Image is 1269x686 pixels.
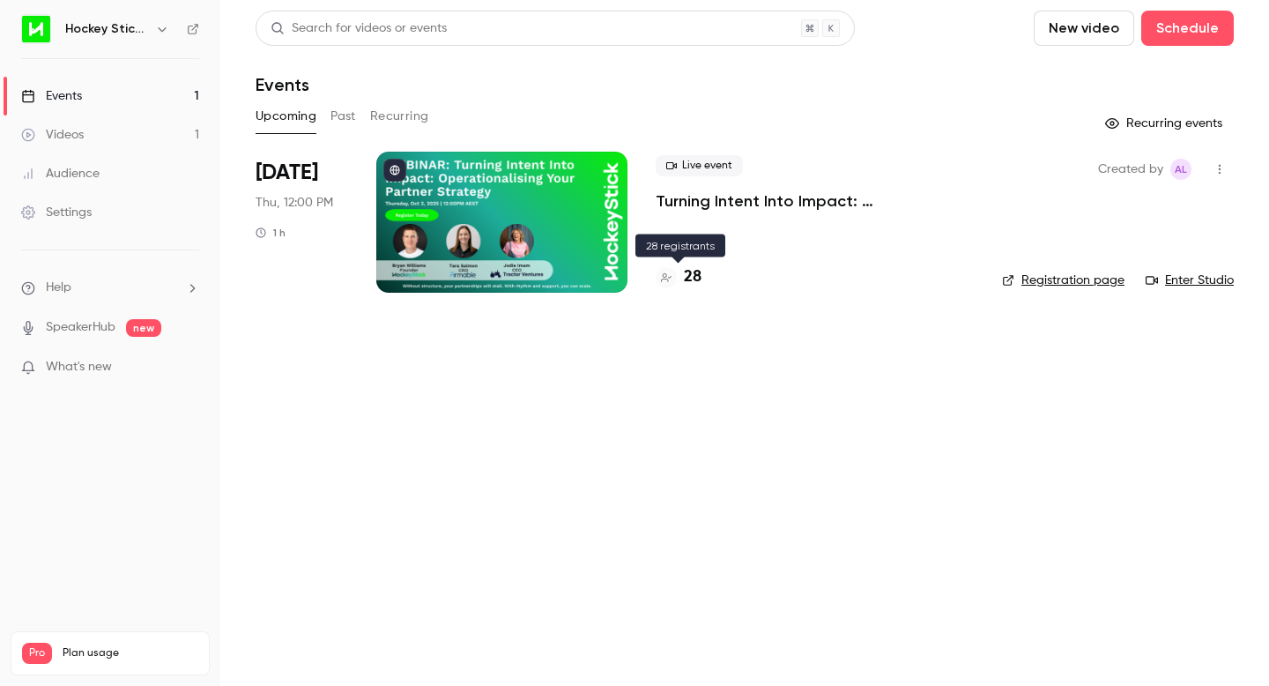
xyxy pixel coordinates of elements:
a: Turning Intent Into Impact: Operationalising Your Partner Strategy [656,190,974,212]
button: New video [1034,11,1134,46]
button: Recurring [370,102,429,130]
div: 1 h [256,226,286,240]
div: Events [21,87,82,105]
span: Live event [656,155,743,176]
span: Created by [1098,159,1163,180]
h1: Events [256,74,309,95]
span: AL [1175,159,1187,180]
div: Search for videos or events [271,19,447,38]
span: [DATE] [256,159,318,187]
a: Enter Studio [1146,272,1234,289]
span: Plan usage [63,646,198,660]
button: Past [330,102,356,130]
h6: Hockey Stick Advisory [65,20,148,38]
img: Hockey Stick Advisory [22,15,50,43]
button: Schedule [1141,11,1234,46]
button: Upcoming [256,102,316,130]
span: Help [46,279,71,297]
div: Oct 2 Thu, 12:00 PM (Australia/Melbourne) [256,152,348,293]
a: SpeakerHub [46,318,115,337]
span: Alison Logue [1170,159,1191,180]
div: Settings [21,204,92,221]
span: What's new [46,358,112,377]
span: Pro [22,643,52,664]
span: new [126,319,161,337]
div: Videos [21,126,84,144]
span: Thu, 12:00 PM [256,194,333,212]
div: Audience [21,165,100,183]
a: 28 [656,265,701,289]
button: Recurring events [1097,109,1234,138]
h4: 28 [684,265,701,289]
li: help-dropdown-opener [21,279,199,297]
a: Registration page [1002,272,1124,289]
